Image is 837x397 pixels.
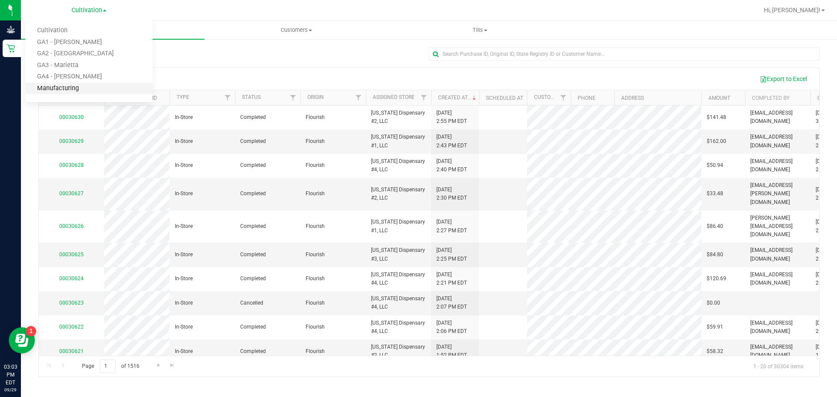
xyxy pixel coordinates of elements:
[21,21,204,39] a: Purchases
[436,157,467,174] span: [DATE] 2:40 PM EDT
[306,251,325,259] span: Flourish
[754,71,813,86] button: Export to Excel
[371,109,426,126] span: [US_STATE] Dispensary #2, LLC
[152,360,165,371] a: Go to the next page
[429,48,820,61] input: Search Purchase ID, Original ID, State Registry ID or Customer Name...
[7,25,15,34] inline-svg: Grow
[59,223,84,229] a: 00030626
[750,271,805,287] span: [EMAIL_ADDRESS][DOMAIN_NAME]
[708,95,730,101] a: Amount
[371,271,426,287] span: [US_STATE] Dispensary #4, LLC
[351,90,366,105] a: Filter
[436,295,467,311] span: [DATE] 2:07 PM EDT
[745,90,810,105] th: Completed By
[621,95,644,101] a: Address
[204,21,388,39] a: Customers
[59,348,84,354] a: 00030621
[25,71,153,83] a: GA4 - [PERSON_NAME]
[371,186,426,202] span: [US_STATE] Dispensary #2, LLC
[71,7,102,14] span: Cultivation
[59,162,84,168] a: 00030628
[307,94,324,100] a: Origin
[371,319,426,336] span: [US_STATE] Dispensary #4, LLC
[306,113,325,122] span: Flourish
[240,347,266,356] span: Completed
[707,299,720,307] span: $0.00
[707,275,726,283] span: $120.69
[175,275,193,283] span: In-Store
[75,360,146,373] span: Page of 1516
[707,190,723,198] span: $33.48
[240,113,266,122] span: Completed
[746,360,810,373] span: 1 - 20 of 30304 items
[371,343,426,360] span: [US_STATE] Dispensary #2, LLC
[436,218,467,234] span: [DATE] 2:27 PM EDT
[25,48,153,60] a: GA2 - [GEOGRAPHIC_DATA]
[371,246,426,263] span: [US_STATE] Dispensary #3, LLC
[750,181,805,207] span: [EMAIL_ADDRESS][PERSON_NAME][DOMAIN_NAME]
[175,161,193,170] span: In-Store
[59,190,84,197] a: 00030627
[306,323,325,331] span: Flourish
[534,94,561,100] a: Customer
[306,137,325,146] span: Flourish
[240,161,266,170] span: Completed
[59,300,84,306] a: 00030623
[436,343,467,360] span: [DATE] 1:52 PM EDT
[750,109,805,126] span: [EMAIL_ADDRESS][DOMAIN_NAME]
[707,251,723,259] span: $84.80
[100,360,116,373] input: 1
[242,94,261,100] a: Status
[707,222,723,231] span: $86.40
[306,222,325,231] span: Flourish
[221,90,235,105] a: Filter
[240,275,266,283] span: Completed
[240,137,266,146] span: Completed
[436,271,467,287] span: [DATE] 2:21 PM EDT
[750,319,805,336] span: [EMAIL_ADDRESS][DOMAIN_NAME]
[417,90,431,105] a: Filter
[9,327,35,353] iframe: Resource center
[750,246,805,263] span: [EMAIL_ADDRESS][DOMAIN_NAME]
[486,95,523,101] a: Scheduled At
[175,222,193,231] span: In-Store
[707,113,726,122] span: $141.48
[59,138,84,144] a: 00030629
[371,295,426,311] span: [US_STATE] Dispensary #4, LLC
[59,324,84,330] a: 00030622
[371,133,426,149] span: [US_STATE] Dispensary #1, LLC
[371,218,426,234] span: [US_STATE] Dispensary #1, LLC
[59,275,84,282] a: 00030624
[750,157,805,174] span: [EMAIL_ADDRESS][DOMAIN_NAME]
[436,186,467,202] span: [DATE] 2:30 PM EDT
[240,190,266,198] span: Completed
[436,109,467,126] span: [DATE] 2:55 PM EDT
[26,326,36,336] iframe: Resource center unread badge
[240,251,266,259] span: Completed
[306,347,325,356] span: Flourish
[166,360,179,371] a: Go to the last page
[21,26,204,34] span: Purchases
[25,37,153,48] a: GA1 - [PERSON_NAME]
[707,347,723,356] span: $58.32
[438,95,478,101] a: Created At
[764,7,820,14] span: Hi, [PERSON_NAME]!
[388,21,572,39] a: Tills
[750,133,805,149] span: [EMAIL_ADDRESS][DOMAIN_NAME]
[175,251,193,259] span: In-Store
[373,94,415,100] a: Assigned Store
[388,26,571,34] span: Tills
[4,387,17,393] p: 09/29
[707,323,723,331] span: $59.91
[25,83,153,95] a: Manufacturing
[7,44,15,53] inline-svg: Retail
[306,299,325,307] span: Flourish
[306,190,325,198] span: Flourish
[4,363,17,387] p: 03:03 PM EDT
[25,60,153,71] a: GA3 - Marietta
[436,319,467,336] span: [DATE] 2:06 PM EDT
[556,90,571,105] a: Filter
[436,133,467,149] span: [DATE] 2:43 PM EDT
[578,95,595,101] a: Phone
